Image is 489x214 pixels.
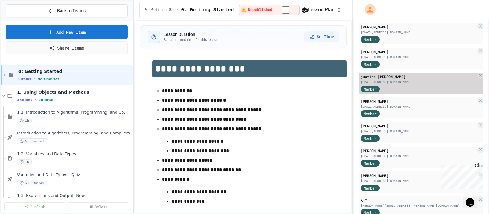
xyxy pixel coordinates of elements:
div: [EMAIL_ADDRESS][DOMAIN_NAME] [361,129,476,133]
div: justice [PERSON_NAME] [361,74,476,79]
span: 1. Using Objects and Methods [17,89,131,95]
span: Member [364,37,377,42]
span: 36 items [17,98,32,102]
h3: Lesson Duration [164,31,219,37]
span: Back to Teams [57,8,86,14]
span: 1h [17,159,32,165]
div: [PERSON_NAME] [361,49,476,54]
div: [EMAIL_ADDRESS][DOMAIN_NAME] [361,30,476,35]
div: [PERSON_NAME] [361,148,476,153]
div: [EMAIL_ADDRESS][DOMAIN_NAME] [361,80,476,84]
span: 1.1. Introduction to Algorithms, Programming, and Compilers [17,110,131,115]
span: • [35,97,36,102]
span: Member [364,62,377,67]
input: publish toggle [275,6,297,14]
span: Member [364,86,377,92]
span: 0. Getting Started [181,6,234,14]
span: ⚠️ Unpublished [241,8,272,13]
div: [EMAIL_ADDRESS][DOMAIN_NAME] [361,178,476,183]
div: [PERSON_NAME][EMAIL_ADDRESS][PERSON_NAME][DOMAIN_NAME] [361,203,476,208]
span: 0: Getting Started [18,69,131,74]
span: 1.3. Expressions and Output [New] [17,193,131,198]
div: [PERSON_NAME] [361,99,476,104]
span: 9 items [18,77,31,81]
span: / [176,8,178,13]
span: Introduction to Algorithms, Programming, and Compilers [17,131,131,136]
iframe: chat widget [438,163,483,189]
a: Add New Item [6,25,128,39]
span: Variables and Data Types - Quiz [17,172,131,178]
p: Set estimated time for this lesson [164,37,219,42]
div: A T [361,197,476,203]
span: • [34,77,35,81]
div: My Account [358,2,377,17]
div: [PERSON_NAME] [361,123,476,129]
span: Member [364,160,377,166]
button: Lesson Plan [301,6,335,14]
span: No time set [17,180,47,186]
span: 2h total [39,98,53,102]
a: Publish [4,202,65,211]
div: [EMAIL_ADDRESS][DOMAIN_NAME] [361,154,476,158]
span: Member [364,185,377,191]
span: 0: Getting Started [145,8,174,13]
span: 1.2. Variables and Data Types [17,152,131,157]
div: Chat with us now!Close [2,2,42,39]
div: [PERSON_NAME] [361,24,476,30]
span: 1h [17,118,32,123]
span: Member [364,136,377,141]
iframe: chat widget [463,190,483,208]
button: Back to Teams [6,4,128,17]
div: ⚠️ Students cannot see this content! Click the toggle to publish it and make it visible to your c... [239,5,300,15]
a: Share Items [6,41,128,54]
a: Delete [68,202,129,211]
div: [EMAIL_ADDRESS][DOMAIN_NAME] [361,55,476,59]
span: Member [364,111,377,116]
div: [PERSON_NAME] [361,173,476,178]
span: No time set [37,77,59,81]
button: Set Time [304,31,339,42]
div: [EMAIL_ADDRESS][DOMAIN_NAME] [361,104,476,109]
span: No time set [17,138,47,144]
